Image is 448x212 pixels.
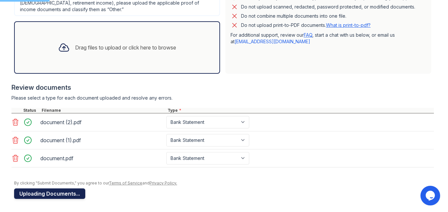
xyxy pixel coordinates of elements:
[420,186,441,205] iframe: chat widget
[166,108,434,113] div: Type
[11,83,434,92] div: Review documents
[234,39,310,44] a: [EMAIL_ADDRESS][DOMAIN_NAME]
[241,12,346,20] div: Do not combine multiple documents into one file.
[11,95,434,101] div: Please select a type for each document uploaded and resolve any errors.
[40,108,166,113] div: Filename
[241,22,371,29] p: Do not upload print-to-PDF documents.
[14,188,85,199] button: Uploading Documents...
[150,181,177,185] a: Privacy Policy.
[22,108,40,113] div: Status
[304,32,312,38] a: FAQ
[40,153,164,164] div: document.pdf
[40,135,164,145] div: document (1).pdf
[75,44,176,51] div: Drag files to upload or click here to browse
[40,117,164,127] div: document (2).pdf
[109,181,142,185] a: Terms of Service
[326,22,371,28] a: What is print-to-pdf?
[14,181,434,186] div: By clicking "Submit Documents," you agree to our and
[241,3,415,11] div: Do not upload scanned, redacted, password protected, or modified documents.
[231,32,426,45] p: For additional support, review our , start a chat with us below, or email us at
